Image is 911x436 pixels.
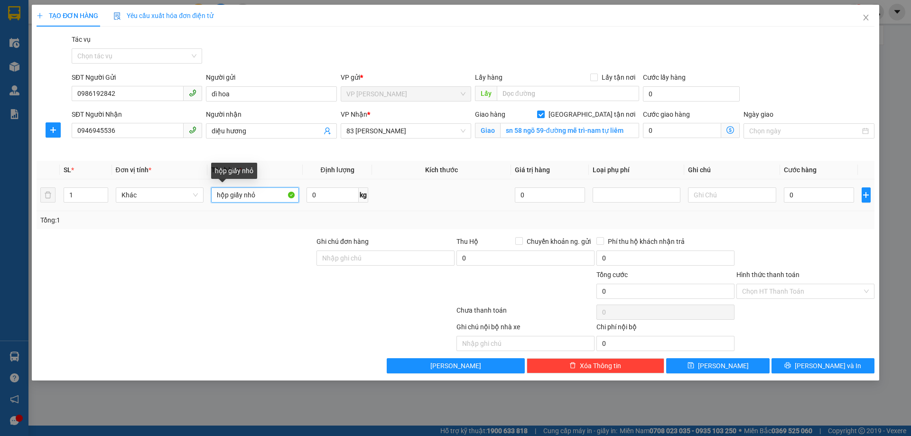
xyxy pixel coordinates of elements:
[596,322,734,336] div: Chi phí nội bộ
[430,361,481,371] span: [PERSON_NAME]
[456,238,478,245] span: Thu Hộ
[515,187,586,203] input: 0
[749,126,860,136] input: Ngày giao
[346,87,465,101] span: VP Hà Tĩnh
[688,187,776,203] input: Ghi Chú
[684,161,780,179] th: Ghi chú
[359,187,368,203] span: kg
[121,188,198,202] span: Khác
[589,161,684,179] th: Loại phụ phí
[456,322,595,336] div: Ghi chú nội bộ nhà xe
[795,361,861,371] span: [PERSON_NAME] và In
[387,358,525,373] button: [PERSON_NAME]
[744,111,773,118] label: Ngày giao
[211,163,257,179] div: hộp giấy nhỏ
[37,12,98,19] span: TẠO ĐƠN HÀNG
[37,12,43,19] span: plus
[497,86,639,101] input: Dọc đường
[72,109,202,120] div: SĐT Người Nhận
[40,215,352,225] div: Tổng: 1
[113,12,121,20] img: icon
[72,72,202,83] div: SĐT Người Gửi
[784,362,791,370] span: printer
[475,86,497,101] span: Lấy
[569,362,576,370] span: delete
[206,109,336,120] div: Người nhận
[643,74,686,81] label: Cước lấy hàng
[316,250,455,266] input: Ghi chú đơn hàng
[320,166,354,174] span: Định lượng
[545,109,639,120] span: [GEOGRAPHIC_DATA] tận nơi
[515,166,550,174] span: Giá trị hàng
[116,166,151,174] span: Đơn vị tính
[64,166,71,174] span: SL
[736,271,799,278] label: Hình thức thanh toán
[523,236,595,247] span: Chuyển khoản ng. gửi
[455,305,595,322] div: Chưa thanh toán
[772,358,874,373] button: printer[PERSON_NAME] và In
[688,362,694,370] span: save
[862,14,870,21] span: close
[604,236,688,247] span: Phí thu hộ khách nhận trả
[425,166,458,174] span: Kích thước
[40,187,56,203] button: delete
[72,36,91,43] label: Tác vụ
[341,111,367,118] span: VP Nhận
[206,72,336,83] div: Người gửi
[500,123,639,138] input: Giao tận nơi
[862,187,871,203] button: plus
[698,361,749,371] span: [PERSON_NAME]
[726,126,734,134] span: dollar-circle
[784,166,817,174] span: Cước hàng
[475,123,500,138] span: Giao
[643,111,690,118] label: Cước giao hàng
[598,72,639,83] span: Lấy tận nơi
[475,74,502,81] span: Lấy hàng
[475,111,505,118] span: Giao hàng
[596,271,628,278] span: Tổng cước
[189,126,196,134] span: phone
[341,72,471,83] div: VP gửi
[189,89,196,97] span: phone
[324,127,331,135] span: user-add
[346,124,465,138] span: 83 Nguyễn Hoàng
[46,126,60,134] span: plus
[580,361,621,371] span: Xóa Thông tin
[666,358,769,373] button: save[PERSON_NAME]
[211,187,299,203] input: VD: Bàn, Ghế
[113,12,214,19] span: Yêu cầu xuất hóa đơn điện tử
[643,86,740,102] input: Cước lấy hàng
[316,238,369,245] label: Ghi chú đơn hàng
[456,336,595,351] input: Nhập ghi chú
[862,191,870,199] span: plus
[643,123,721,138] input: Cước giao hàng
[46,122,61,138] button: plus
[853,5,879,31] button: Close
[527,358,665,373] button: deleteXóa Thông tin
